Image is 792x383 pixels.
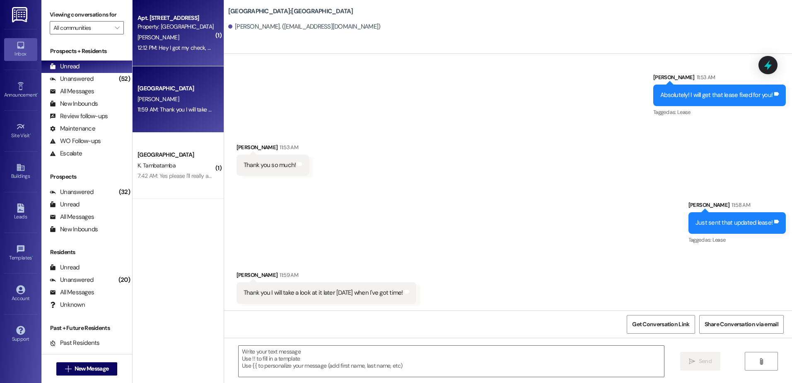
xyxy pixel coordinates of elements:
div: New Inbounds [50,225,98,234]
a: Support [4,323,37,346]
span: • [30,131,31,137]
div: 11:59 AM: Thank you I will take a look at it later [DATE] when I've got time! [138,106,307,113]
span: [PERSON_NAME] [138,34,179,41]
div: Maintenance [50,124,95,133]
i:  [689,358,695,365]
div: All Messages [50,87,94,96]
div: Prospects [41,172,132,181]
div: Unread [50,200,80,209]
div: All Messages [50,288,94,297]
span: • [32,254,33,259]
span: Lease [712,236,726,243]
span: Share Conversation via email [705,320,778,329]
div: Absolutely! I will get that lease fixed for you! [660,91,773,99]
div: Prospects + Residents [41,47,132,56]
i:  [115,24,119,31]
a: Buildings [4,160,37,183]
div: Thank you so much! [244,161,296,170]
div: [PERSON_NAME]. ([EMAIL_ADDRESS][DOMAIN_NAME]) [228,22,381,31]
div: 11:53 AM [278,143,298,152]
div: [PERSON_NAME] [688,201,786,212]
div: Unknown [50,301,85,309]
span: [PERSON_NAME] [138,95,179,103]
div: Apt. [STREET_ADDRESS] [138,14,214,22]
span: Lease [677,109,691,116]
div: All Messages [50,213,94,221]
button: Get Conversation Link [627,315,695,334]
div: (32) [117,186,132,199]
div: 12:12 PM: Hey I got my check, but only 650. Can I pay 650 [DATE] and the rest in another few days... [138,44,476,51]
div: [PERSON_NAME] [237,143,309,155]
label: Viewing conversations for [50,8,124,21]
div: Unanswered [50,188,94,196]
div: [GEOGRAPHIC_DATA] [138,84,214,93]
div: Tagged as: [688,234,786,246]
div: 11:53 AM [695,73,715,82]
a: Account [4,283,37,305]
a: Inbox [4,38,37,61]
span: • [37,91,38,97]
button: New Message [56,362,118,376]
div: (20) [116,274,132,286]
span: Get Conversation Link [632,320,689,329]
div: Thank you I will take a look at it later [DATE] when I've got time! [244,288,403,297]
div: [GEOGRAPHIC_DATA] [138,150,214,159]
div: Residents [41,248,132,257]
div: 7:42 AM: Yes please I'll really appreciate it [138,172,236,179]
button: Share Conversation via email [699,315,784,334]
div: Review follow-ups [50,112,108,121]
div: WO Follow-ups [50,137,101,145]
div: [PERSON_NAME] [237,271,416,282]
div: Just sent that updated lease! [695,218,773,227]
b: [GEOGRAPHIC_DATA]: [GEOGRAPHIC_DATA] [228,7,353,16]
i:  [65,366,71,372]
span: New Message [75,364,109,373]
div: Unread [50,62,80,71]
div: New Inbounds [50,99,98,108]
div: [PERSON_NAME] [653,73,786,85]
button: Send [680,352,720,371]
div: Unanswered [50,276,94,284]
a: Site Visit • [4,120,37,142]
span: K. Tambatamba [138,162,176,169]
span: Send [699,357,712,366]
div: Escalate [50,149,82,158]
img: ResiDesk Logo [12,7,29,22]
div: Past + Future Residents [41,324,132,332]
div: Past Residents [50,339,100,347]
div: 11:58 AM [729,201,750,209]
div: Unread [50,263,80,272]
div: (52) [117,73,132,85]
div: 11:59 AM [278,271,298,279]
div: Property: [GEOGRAPHIC_DATA] [138,22,214,31]
a: Templates • [4,242,37,264]
input: All communities [53,21,111,34]
a: Leads [4,201,37,223]
i:  [758,358,764,365]
div: Unanswered [50,75,94,83]
div: Tagged as: [653,106,786,118]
